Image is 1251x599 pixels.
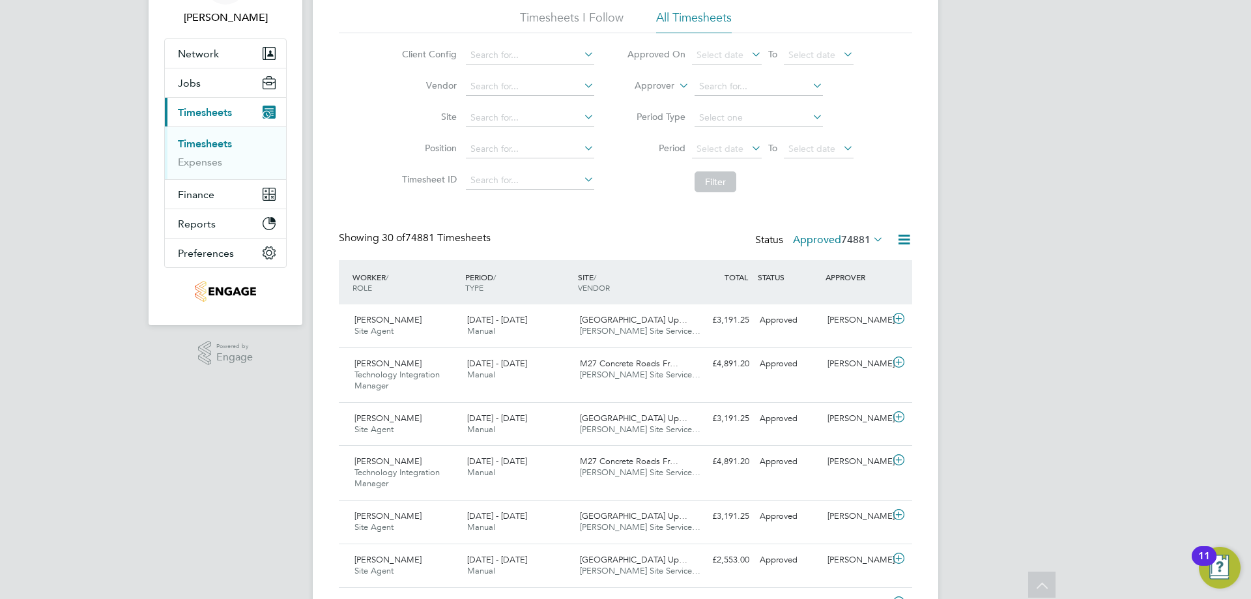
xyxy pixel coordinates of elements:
span: Manual [467,325,495,336]
span: Select date [697,49,743,61]
div: APPROVER [822,265,890,289]
span: To [764,139,781,156]
span: [DATE] - [DATE] [467,510,527,521]
span: Select date [697,143,743,154]
button: Network [165,39,286,68]
span: Network [178,48,219,60]
div: £4,891.20 [687,353,755,375]
img: carmichael-logo-retina.png [195,281,255,302]
a: Powered byEngage [198,341,253,366]
span: Manual [467,369,495,380]
span: M27 Concrete Roads Fr… [580,456,678,467]
span: [GEOGRAPHIC_DATA] Up… [580,554,687,565]
div: Approved [755,549,822,571]
span: [GEOGRAPHIC_DATA] Up… [580,314,687,325]
span: [PERSON_NAME] [354,314,422,325]
button: Filter [695,171,736,192]
div: STATUS [755,265,822,289]
span: [PERSON_NAME] [354,456,422,467]
li: Timesheets I Follow [520,10,624,33]
span: ROLE [352,282,372,293]
label: Timesheet ID [398,173,457,185]
span: [PERSON_NAME] [354,413,422,424]
div: [PERSON_NAME] [822,549,890,571]
span: Manual [467,424,495,435]
span: Site Agent [354,565,394,576]
input: Search for... [466,109,594,127]
div: Approved [755,506,822,527]
span: Site Agent [354,325,394,336]
span: [GEOGRAPHIC_DATA] Up… [580,510,687,521]
span: Manual [467,565,495,576]
span: / [594,272,596,282]
span: [DATE] - [DATE] [467,456,527,467]
input: Search for... [466,46,594,65]
a: Go to home page [164,281,287,302]
span: [GEOGRAPHIC_DATA] Up… [580,413,687,424]
div: WORKER [349,265,462,299]
li: All Timesheets [656,10,732,33]
label: Approved On [627,48,685,60]
div: [PERSON_NAME] [822,353,890,375]
span: Manual [467,467,495,478]
span: VENDOR [578,282,610,293]
span: / [386,272,388,282]
input: Search for... [466,78,594,96]
span: Engage [216,352,253,363]
button: Timesheets [165,98,286,126]
div: Approved [755,408,822,430]
div: £3,191.25 [687,506,755,527]
div: [PERSON_NAME] [822,506,890,527]
span: TOTAL [725,272,748,282]
span: [PERSON_NAME] Site Service… [580,369,700,380]
span: Manual [467,521,495,533]
span: [DATE] - [DATE] [467,413,527,424]
div: Status [755,231,886,250]
input: Select one [695,109,823,127]
span: / [493,272,496,282]
div: SITE [575,265,687,299]
span: TYPE [465,282,483,293]
span: Preferences [178,247,234,259]
span: Technology Integration Manager [354,369,440,391]
span: [PERSON_NAME] Site Service… [580,467,700,478]
span: Finance [178,188,214,201]
div: Approved [755,451,822,473]
div: Approved [755,353,822,375]
button: Reports [165,209,286,238]
span: 30 of [382,231,405,244]
button: Preferences [165,239,286,267]
label: Approver [616,80,674,93]
span: M27 Concrete Roads Fr… [580,358,678,369]
span: Site Agent [354,424,394,435]
div: £4,891.20 [687,451,755,473]
span: Powered by [216,341,253,352]
div: £3,191.25 [687,408,755,430]
div: Approved [755,310,822,331]
label: Vendor [398,80,457,91]
span: [DATE] - [DATE] [467,314,527,325]
label: Position [398,142,457,154]
label: Site [398,111,457,123]
span: To [764,46,781,63]
span: Jobs [178,77,201,89]
span: Timesheets [178,106,232,119]
div: Timesheets [165,126,286,179]
span: Select date [788,143,835,154]
span: [PERSON_NAME] Site Service… [580,325,700,336]
div: [PERSON_NAME] [822,310,890,331]
span: Saranija Sivapalan [164,10,287,25]
span: [PERSON_NAME] Site Service… [580,424,700,435]
span: Select date [788,49,835,61]
div: PERIOD [462,265,575,299]
input: Search for... [466,171,594,190]
div: [PERSON_NAME] [822,451,890,473]
input: Search for... [466,140,594,158]
div: Showing [339,231,493,245]
input: Search for... [695,78,823,96]
span: [PERSON_NAME] [354,358,422,369]
span: [PERSON_NAME] Site Service… [580,565,700,576]
div: [PERSON_NAME] [822,408,890,430]
label: Client Config [398,48,457,60]
label: Period [627,142,685,154]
